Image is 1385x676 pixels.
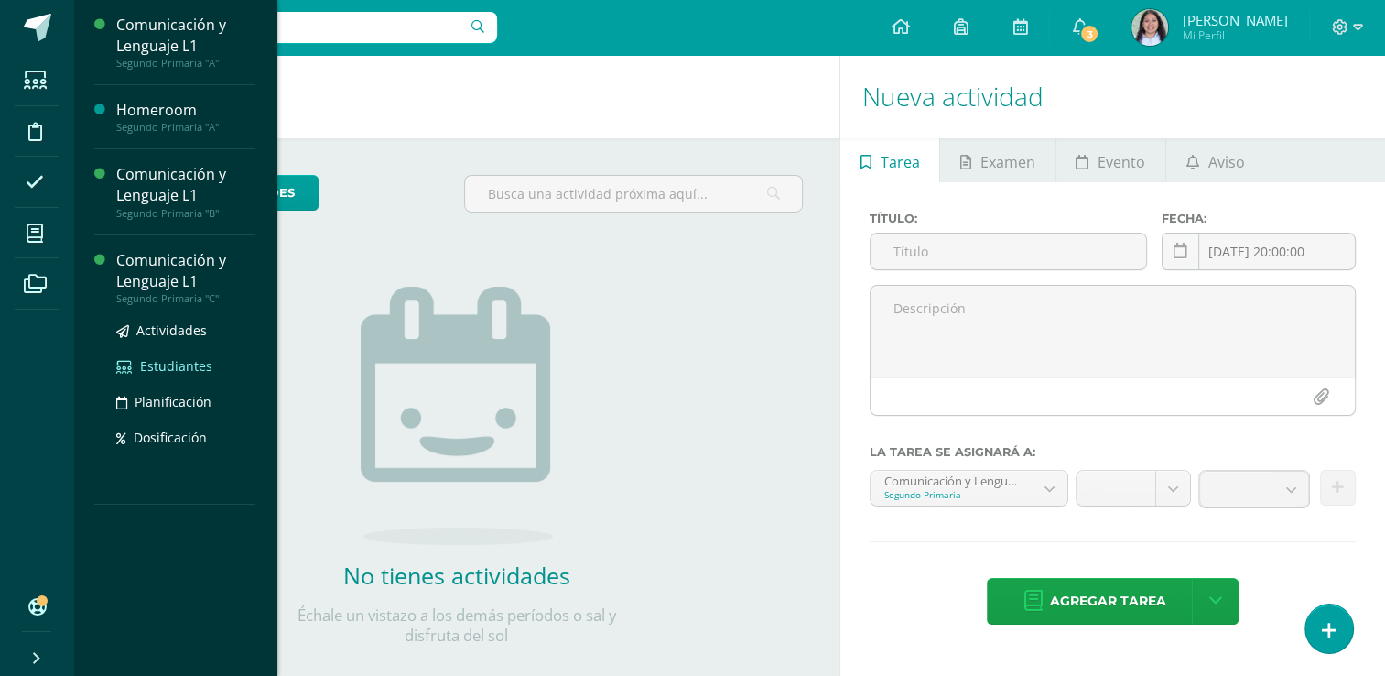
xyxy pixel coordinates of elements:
[116,121,255,134] div: Segundo Primaria "A"
[116,164,255,219] a: Comunicación y Lenguaje L1Segundo Primaria "B"
[116,250,255,292] div: Comunicación y Lenguaje L1
[980,140,1035,184] span: Examen
[1098,140,1145,184] span: Evento
[116,15,255,70] a: Comunicación y Lenguaje L1Segundo Primaria "A"
[1162,212,1356,225] label: Fecha:
[881,140,920,184] span: Tarea
[116,427,255,448] a: Dosificación
[940,138,1055,182] a: Examen
[274,605,640,646] p: Échale un vistazo a los demás períodos o sal y disfruta del sol
[116,207,255,220] div: Segundo Primaria "B"
[1079,24,1099,44] span: 3
[840,138,939,182] a: Tarea
[116,164,255,206] div: Comunicación y Lenguaje L1
[871,471,1066,506] a: Comunicación y Lenguaje L1 'A'Segundo Primaria
[871,234,1146,269] input: Título
[1182,11,1287,29] span: [PERSON_NAME]
[116,57,255,70] div: Segundo Primaria "A"
[116,100,255,121] div: Homeroom
[361,287,553,545] img: no_activities.png
[116,292,255,305] div: Segundo Primaria "C"
[116,391,255,412] a: Planificación
[870,212,1147,225] label: Título:
[884,471,1018,488] div: Comunicación y Lenguaje L1 'A'
[1182,27,1287,43] span: Mi Perfil
[1166,138,1264,182] a: Aviso
[1163,234,1355,269] input: Fecha de entrega
[85,12,497,43] input: Busca un usuario...
[862,55,1363,138] h1: Nueva actividad
[1131,9,1168,46] img: 4d6361424ebf5d92940b9ee027b03761.png
[140,357,212,375] span: Estudiantes
[136,322,207,339] span: Actividades
[870,445,1356,459] label: La tarea se asignará a:
[1056,138,1165,182] a: Evento
[1207,140,1244,184] span: Aviso
[1050,579,1166,624] span: Agregar tarea
[135,393,211,410] span: Planificación
[134,429,207,446] span: Dosificación
[116,100,255,134] a: HomeroomSegundo Primaria "A"
[116,355,255,376] a: Estudiantes
[116,15,255,57] div: Comunicación y Lenguaje L1
[116,320,255,341] a: Actividades
[884,488,1018,501] div: Segundo Primaria
[274,560,640,591] h2: No tienes actividades
[116,250,255,305] a: Comunicación y Lenguaje L1Segundo Primaria "C"
[95,55,817,138] h1: Actividades
[465,176,803,212] input: Busca una actividad próxima aquí...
